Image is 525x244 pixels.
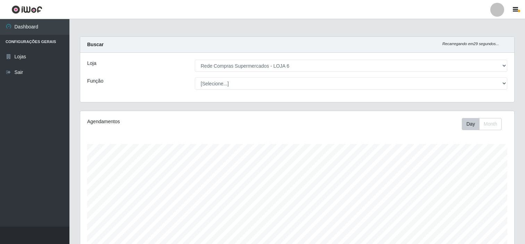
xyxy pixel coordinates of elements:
label: Loja [87,60,96,67]
i: Recarregando em 29 segundos... [442,42,499,46]
label: Função [87,77,103,85]
div: Toolbar with button groups [462,118,507,130]
div: Agendamentos [87,118,256,125]
img: CoreUI Logo [11,5,42,14]
button: Day [462,118,480,130]
strong: Buscar [87,42,103,47]
button: Month [479,118,502,130]
div: First group [462,118,502,130]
